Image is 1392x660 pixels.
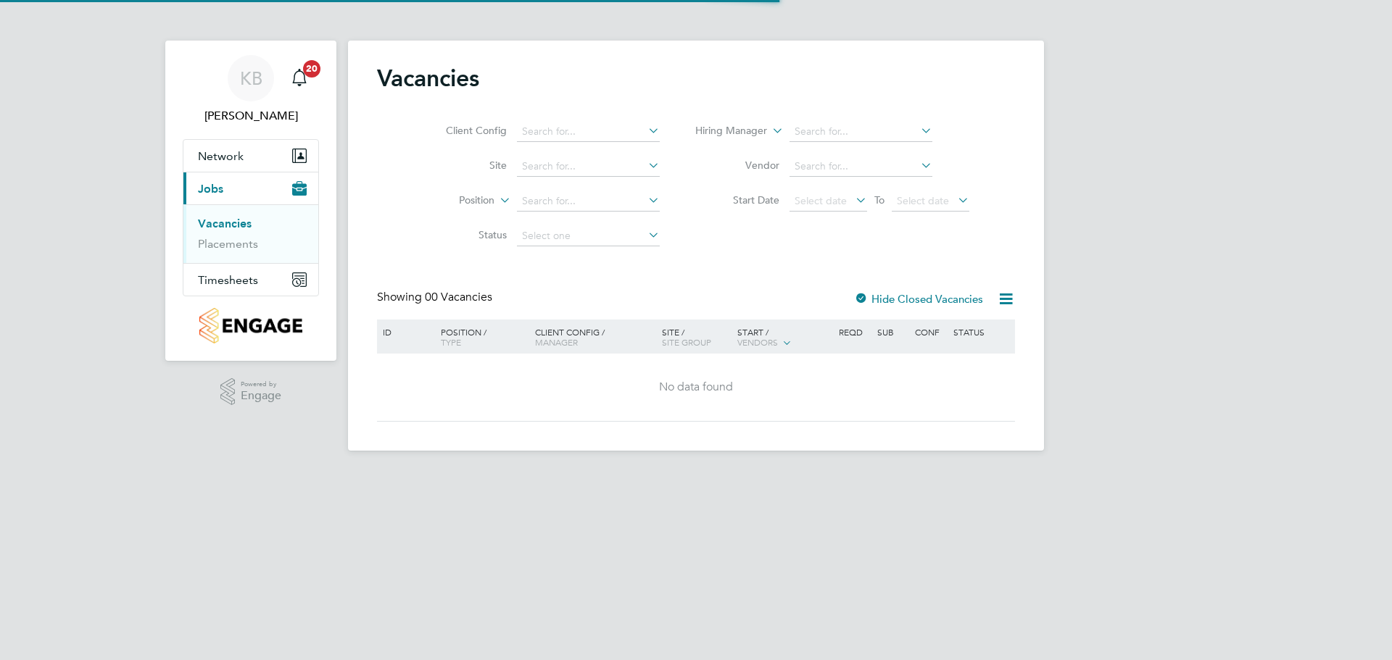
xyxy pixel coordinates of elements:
[377,290,495,305] div: Showing
[198,237,258,251] a: Placements
[183,204,318,263] div: Jobs
[379,319,430,344] div: ID
[430,319,531,354] div: Position /
[737,336,778,348] span: Vendors
[854,292,983,306] label: Hide Closed Vacancies
[517,191,660,212] input: Search for...
[183,107,319,125] span: Kakha Buchukuri
[517,122,660,142] input: Search for...
[183,55,319,125] a: KB[PERSON_NAME]
[183,172,318,204] button: Jobs
[303,60,320,78] span: 20
[911,319,949,344] div: Conf
[441,336,461,348] span: Type
[535,336,578,348] span: Manager
[377,64,479,93] h2: Vacancies
[220,378,282,406] a: Powered byEngage
[198,273,258,287] span: Timesheets
[183,308,319,343] a: Go to home page
[517,226,660,246] input: Select one
[696,159,779,172] label: Vendor
[198,182,223,196] span: Jobs
[423,159,507,172] label: Site
[285,55,314,101] a: 20
[684,124,767,138] label: Hiring Manager
[241,378,281,390] span: Powered by
[790,156,932,177] input: Search for...
[531,319,658,354] div: Client Config /
[950,319,1013,344] div: Status
[423,228,507,241] label: Status
[240,69,262,88] span: KB
[183,140,318,172] button: Network
[198,217,252,230] a: Vacancies
[423,124,507,137] label: Client Config
[199,308,302,343] img: countryside-properties-logo-retina.png
[662,336,711,348] span: Site Group
[897,194,949,207] span: Select date
[379,380,1013,395] div: No data found
[870,191,889,209] span: To
[411,193,494,208] label: Position
[658,319,734,354] div: Site /
[874,319,911,344] div: Sub
[734,319,835,356] div: Start /
[425,290,492,304] span: 00 Vacancies
[183,264,318,296] button: Timesheets
[517,156,660,177] input: Search for...
[165,41,336,361] nav: Main navigation
[795,194,847,207] span: Select date
[198,149,244,163] span: Network
[835,319,873,344] div: Reqd
[696,193,779,206] label: Start Date
[790,122,932,142] input: Search for...
[241,390,281,402] span: Engage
